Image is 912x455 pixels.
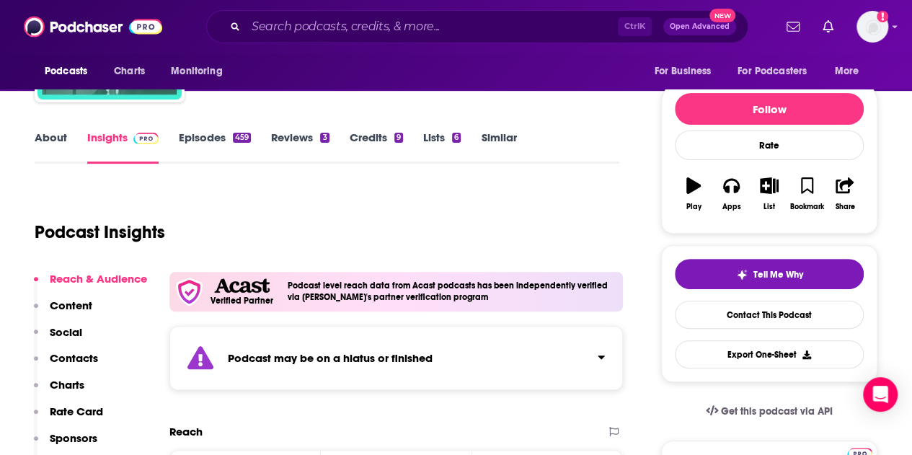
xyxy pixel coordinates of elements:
button: Social [34,325,82,352]
span: More [835,61,859,81]
span: New [709,9,735,22]
button: open menu [728,58,828,85]
button: Reach & Audience [34,272,147,299]
svg: Add a profile image [877,11,888,22]
button: Play [675,168,712,220]
a: Reviews3 [271,131,329,164]
a: Show notifications dropdown [817,14,839,39]
div: Open Intercom Messenger [863,377,898,412]
a: Episodes459 [179,131,251,164]
button: Share [826,168,864,220]
span: Ctrl K [618,17,652,36]
img: Podchaser - Follow, Share and Rate Podcasts [24,13,162,40]
button: open menu [825,58,877,85]
button: open menu [644,58,729,85]
div: Apps [722,203,741,211]
img: User Profile [856,11,888,43]
img: Podchaser Pro [133,133,159,144]
a: Show notifications dropdown [781,14,805,39]
a: Similar [481,131,516,164]
div: 3 [320,133,329,143]
button: tell me why sparkleTell Me Why [675,259,864,289]
span: Charts [114,61,145,81]
a: About [35,131,67,164]
button: Show profile menu [856,11,888,43]
a: Get this podcast via API [694,394,844,429]
a: Credits9 [350,131,403,164]
button: Open AdvancedNew [663,18,736,35]
a: InsightsPodchaser Pro [87,131,159,164]
p: Contacts [50,351,98,365]
p: Sponsors [50,431,97,445]
div: List [763,203,775,211]
div: Rate [675,131,864,160]
button: Apps [712,168,750,220]
img: Acast [214,278,269,293]
span: Logged in as headlandconsultancy [856,11,888,43]
button: Export One-Sheet [675,340,864,368]
button: List [751,168,788,220]
span: For Business [654,61,711,81]
button: open menu [35,58,106,85]
button: Content [34,299,92,325]
p: Charts [50,378,84,392]
strong: Podcast may be on a hiatus or finished [228,351,433,365]
span: Podcasts [45,61,87,81]
button: Contacts [34,351,98,378]
img: verfied icon [175,278,203,306]
div: 9 [394,133,403,143]
a: Lists6 [423,131,461,164]
button: Rate Card [34,405,103,431]
div: Share [835,203,854,211]
a: Contact This Podcast [675,301,864,329]
h1: Podcast Insights [35,221,165,243]
span: Monitoring [171,61,222,81]
div: 459 [233,133,251,143]
section: Click to expand status details [169,326,623,390]
p: Reach & Audience [50,272,147,286]
span: Get this podcast via API [721,405,833,418]
p: Social [50,325,82,339]
div: Bookmark [790,203,824,211]
div: 6 [452,133,461,143]
h5: Verified Partner [211,296,273,305]
a: Charts [105,58,154,85]
p: Content [50,299,92,312]
div: Play [686,203,701,211]
button: Follow [675,93,864,125]
span: For Podcasters [738,61,807,81]
button: Bookmark [788,168,825,220]
img: tell me why sparkle [736,269,748,280]
span: Tell Me Why [753,269,803,280]
div: Search podcasts, credits, & more... [206,10,748,43]
h2: Reach [169,425,203,438]
p: Rate Card [50,405,103,418]
button: open menu [161,58,241,85]
span: Open Advanced [670,23,730,30]
h4: Podcast level reach data from Acast podcasts has been independently verified via [PERSON_NAME]'s ... [288,280,617,302]
input: Search podcasts, credits, & more... [246,15,618,38]
button: Charts [34,378,84,405]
